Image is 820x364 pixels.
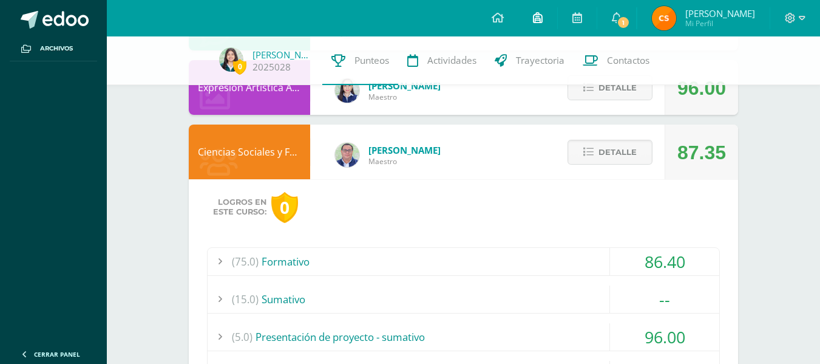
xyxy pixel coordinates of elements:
span: (15.0) [232,286,259,313]
a: Archivos [10,36,97,61]
div: Sumativo [208,286,719,313]
a: 2025028 [252,61,291,74]
a: Actividades [398,36,486,85]
span: Contactos [607,54,649,67]
a: [PERSON_NAME] [252,49,313,61]
span: Actividades [427,54,476,67]
span: (75.0) [232,248,259,275]
div: Formativo [208,248,719,275]
span: Archivos [40,44,73,53]
span: Maestro [368,92,441,102]
img: 360951c6672e02766e5b7d72674f168c.png [335,78,359,103]
div: 96.00 [610,323,719,351]
img: c1c1b07ef08c5b34f56a5eb7b3c08b85.png [335,143,359,167]
div: -- [610,286,719,313]
span: Detalle [598,141,637,163]
div: 86.40 [610,248,719,275]
span: Detalle [598,77,637,99]
span: [PERSON_NAME] [685,7,755,19]
span: Logros en este curso: [213,197,266,217]
span: (5.0) [232,323,252,351]
span: [PERSON_NAME] [368,144,441,156]
span: Maestro [368,156,441,167]
span: 1 [617,16,630,29]
span: [PERSON_NAME] [368,80,441,92]
span: 0 [233,59,246,74]
div: Expresión Artística ARTES PLÁSTICAS [189,60,310,115]
span: Punteos [354,54,389,67]
div: Presentación de proyecto - sumativo [208,323,719,351]
div: 96.00 [677,61,726,115]
a: Punteos [322,36,398,85]
button: Detalle [568,75,652,100]
div: 0 [271,192,298,223]
div: Ciencias Sociales y Formación Ciudadana [189,125,310,179]
span: Mi Perfil [685,18,755,29]
a: Trayectoria [486,36,574,85]
a: Contactos [574,36,659,85]
div: 87.35 [677,125,726,180]
span: Trayectoria [516,54,564,67]
img: d9abd7a04bca839026e8d591fa2944fe.png [219,47,243,72]
span: Cerrar panel [34,350,80,359]
img: 236f60812479887bd343fffca26c79af.png [652,6,676,30]
button: Detalle [568,140,652,165]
